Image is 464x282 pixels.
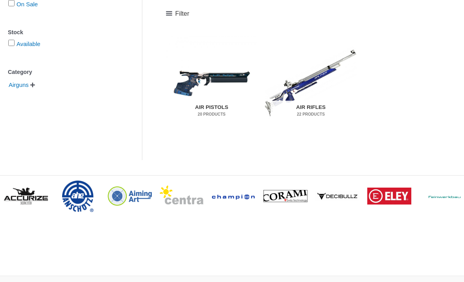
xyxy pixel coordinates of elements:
img: Air Pistols [166,35,257,131]
a: Visit product category Air Pistols [166,35,257,131]
a: Airguns [8,81,29,88]
a: Filter [166,8,189,20]
h2: Air Pistols [171,101,252,121]
input: Available [8,40,15,46]
span: Filter [175,8,190,20]
div: Stock [8,27,118,38]
span:  [30,82,35,88]
img: Air Rifles [265,35,356,131]
mark: 20 Products [171,111,252,117]
span: Airguns [8,78,29,92]
a: Available [17,41,41,47]
mark: 22 Products [271,111,351,117]
a: Visit product category Air Rifles [265,35,356,131]
img: brand logo [367,188,411,205]
div: Category [8,66,118,78]
h2: Air Rifles [271,101,351,121]
a: On Sale [17,1,38,7]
